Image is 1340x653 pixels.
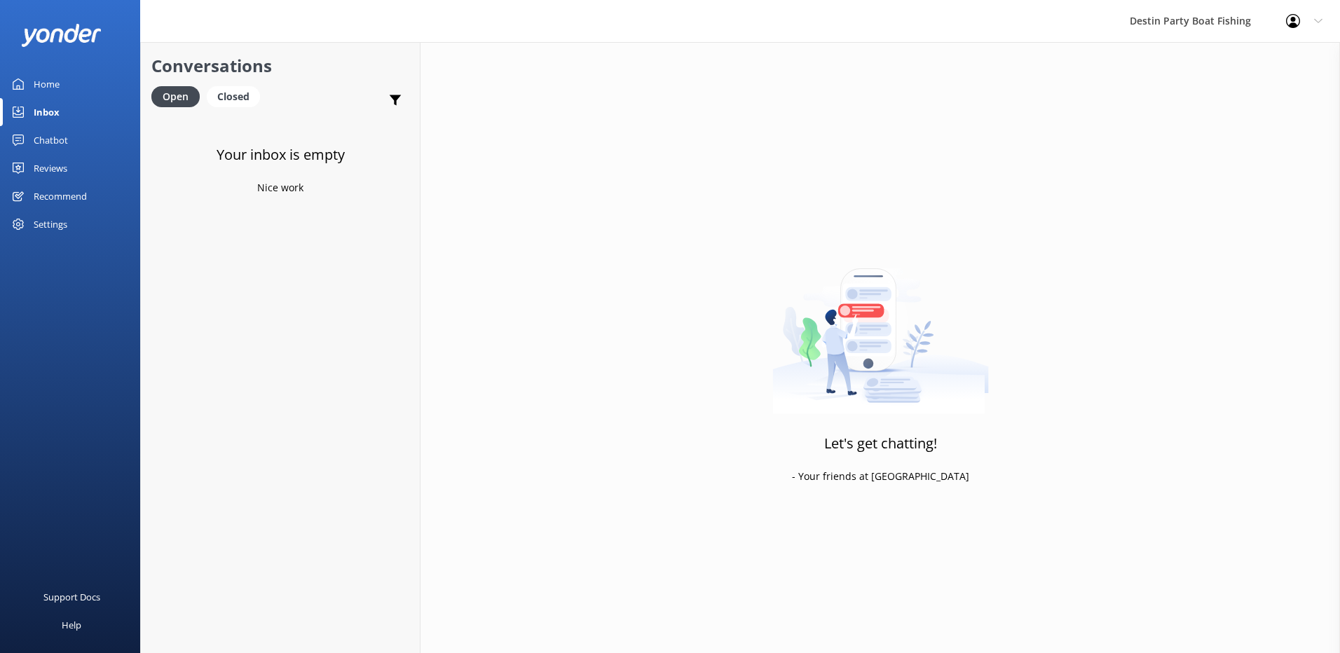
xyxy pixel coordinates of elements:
[151,53,409,79] h2: Conversations
[34,154,67,182] div: Reviews
[43,583,100,611] div: Support Docs
[772,239,989,414] img: artwork of a man stealing a conversation from at giant smartphone
[217,144,345,166] h3: Your inbox is empty
[34,210,67,238] div: Settings
[824,432,937,455] h3: Let's get chatting!
[792,469,969,484] p: - Your friends at [GEOGRAPHIC_DATA]
[34,98,60,126] div: Inbox
[207,88,267,104] a: Closed
[62,611,81,639] div: Help
[151,86,200,107] div: Open
[151,88,207,104] a: Open
[21,24,102,47] img: yonder-white-logo.png
[257,180,303,195] p: Nice work
[207,86,260,107] div: Closed
[34,182,87,210] div: Recommend
[34,126,68,154] div: Chatbot
[34,70,60,98] div: Home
